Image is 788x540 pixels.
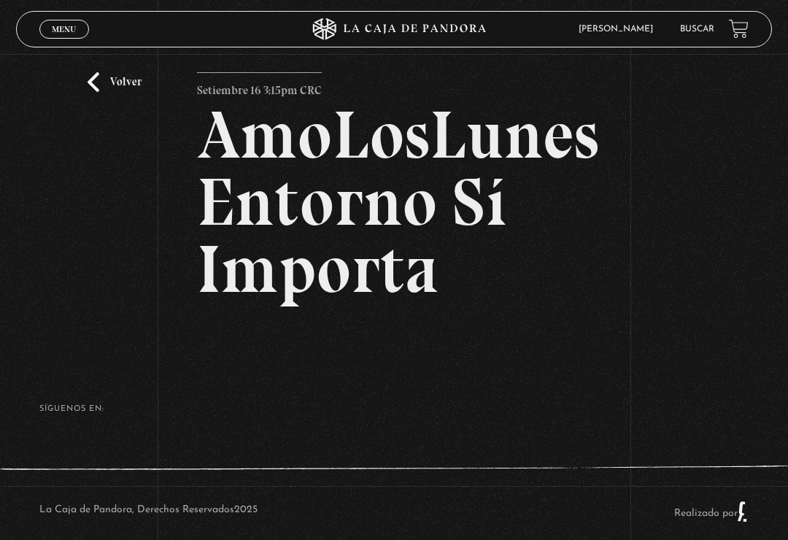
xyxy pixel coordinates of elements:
a: Volver [88,72,142,92]
a: Buscar [680,25,714,34]
h4: SÍguenos en: [39,405,749,413]
h2: AmoLosLunes Entorno Sí Importa [197,101,590,303]
span: Cerrar [47,37,82,47]
a: Realizado por [674,508,749,519]
p: La Caja de Pandora, Derechos Reservados 2025 [39,501,258,522]
p: Setiembre 16 3:15pm CRC [197,72,322,101]
span: [PERSON_NAME] [571,25,668,34]
span: Menu [52,25,76,34]
a: View your shopping cart [729,19,749,39]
